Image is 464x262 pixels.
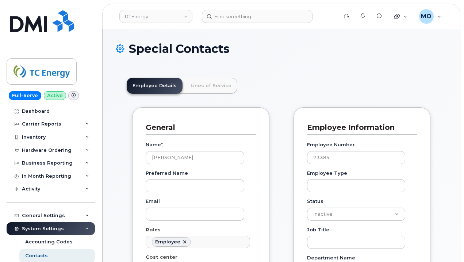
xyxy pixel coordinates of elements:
a: Employee Details [127,78,183,94]
label: Employee Number [307,141,355,148]
a: Lines of Service [185,78,237,94]
label: Email [146,198,160,205]
label: Employee Type [307,170,347,177]
label: Preferred Name [146,170,188,177]
abbr: required [161,142,163,147]
label: Name [146,141,163,148]
div: Employee [155,239,180,245]
label: Roles [146,226,161,233]
label: Job Title [307,226,329,233]
h1: Special Contacts [116,42,447,55]
h3: General [146,123,250,132]
label: Department Name [307,254,355,261]
label: Status [307,198,323,205]
h3: Employee Information [307,123,412,132]
label: Cost center [146,254,177,261]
